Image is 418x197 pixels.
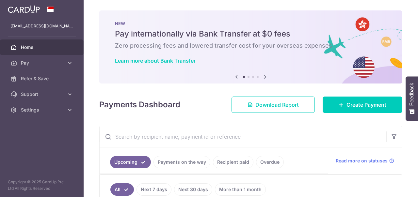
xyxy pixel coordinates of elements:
span: Download Report [255,101,299,109]
p: [EMAIL_ADDRESS][DOMAIN_NAME] [10,23,73,29]
p: NEW [115,21,387,26]
img: Bank transfer banner [99,10,402,83]
a: Overdue [256,156,284,168]
button: Feedback - Show survey [406,76,418,121]
span: Settings [21,107,64,113]
h5: Pay internationally via Bank Transfer at $0 fees [115,29,387,39]
span: Home [21,44,64,51]
h6: Zero processing fees and lowered transfer cost for your overseas expenses [115,42,387,50]
img: CardUp [8,5,40,13]
a: More than 1 month [215,183,266,196]
a: Read more on statuses [336,158,394,164]
a: Next 7 days [137,183,171,196]
span: Refer & Save [21,75,64,82]
input: Search by recipient name, payment id or reference [100,126,386,147]
span: Feedback [409,83,415,106]
a: Recipient paid [213,156,253,168]
span: Support [21,91,64,98]
a: Learn more about Bank Transfer [115,57,196,64]
a: Next 30 days [174,183,212,196]
h4: Payments Dashboard [99,99,180,111]
a: Create Payment [323,97,402,113]
a: Upcoming [110,156,151,168]
span: Create Payment [346,101,386,109]
a: Payments on the way [153,156,210,168]
span: Pay [21,60,64,66]
a: Download Report [232,97,315,113]
a: All [110,183,134,196]
span: Read more on statuses [336,158,388,164]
